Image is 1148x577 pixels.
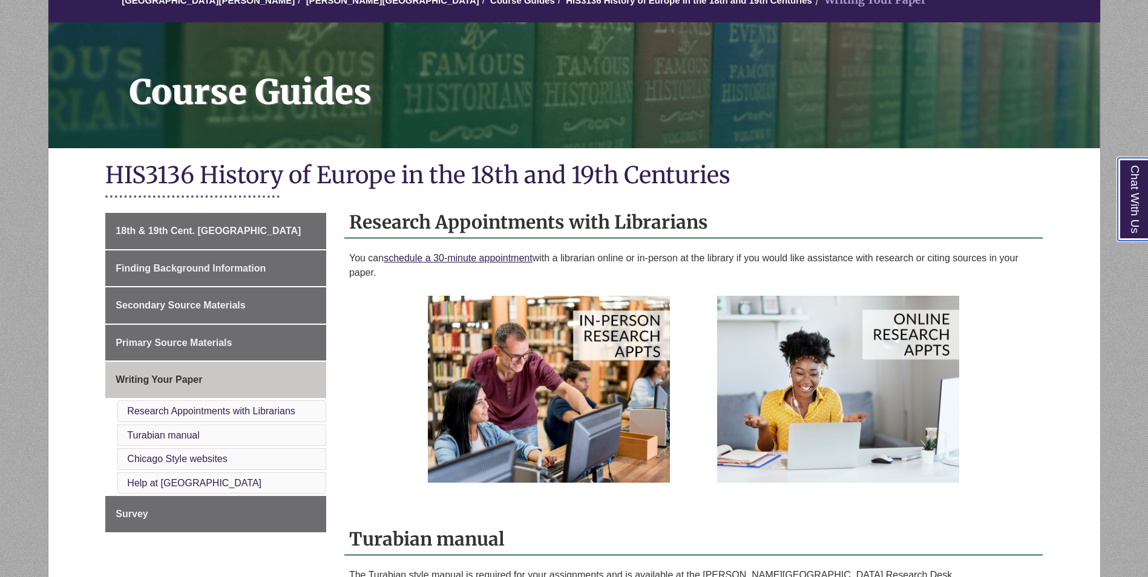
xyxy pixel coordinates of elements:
[428,296,670,483] img: In person Appointments
[116,300,245,310] span: Secondary Source Materials
[105,287,326,324] a: Secondary Source Materials
[105,250,326,287] a: Finding Background Information
[116,337,232,348] span: Primary Source Materials
[116,374,202,385] span: Writing Your Paper
[116,22,1100,132] h1: Course Guides
[127,478,261,488] a: Help at [GEOGRAPHIC_DATA]
[127,430,199,440] a: Turabian manual
[344,524,1043,556] h2: Turabian manual
[105,160,1042,192] h1: HIS3136 History of Europe in the 18th and 19th Centuries
[105,362,326,398] a: Writing Your Paper
[116,263,266,273] span: Finding Background Information
[344,207,1043,239] h2: Research Appointments with Librarians
[384,253,533,263] a: schedule a 30-minute appointment
[349,251,1038,280] p: You can with a librarian online or in-person at the library if you would like assistance with res...
[717,296,959,483] img: Online Appointments
[116,226,301,236] span: 18th & 19th Cent. [GEOGRAPHIC_DATA]
[105,496,326,532] a: Survey
[105,325,326,361] a: Primary Source Materials
[105,213,326,532] div: Guide Page Menu
[48,22,1100,148] a: Course Guides
[116,509,148,519] span: Survey
[127,406,295,416] a: Research Appointments with Librarians
[105,213,326,249] a: 18th & 19th Cent. [GEOGRAPHIC_DATA]
[127,454,227,464] a: Chicago Style websites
